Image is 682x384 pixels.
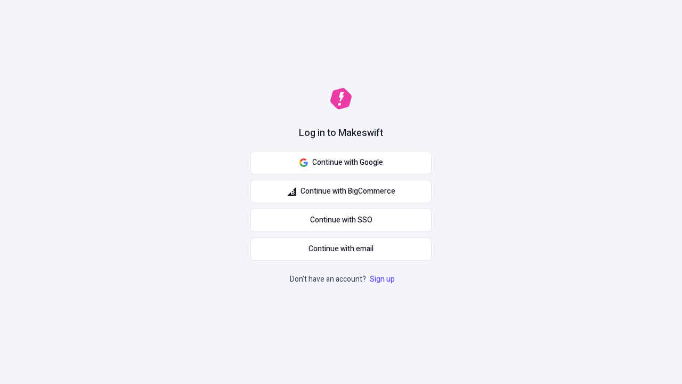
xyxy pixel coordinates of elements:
a: Continue with SSO [250,209,432,232]
button: Continue with email [250,237,432,261]
a: Sign up [368,274,397,285]
span: Continue with email [308,243,374,255]
h1: Log in to Makeswift [299,126,383,140]
button: Continue with Google [250,151,432,174]
button: Continue with BigCommerce [250,180,432,203]
span: Continue with BigCommerce [301,186,395,197]
p: Don't have an account? [290,274,397,285]
span: Continue with Google [312,157,383,169]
